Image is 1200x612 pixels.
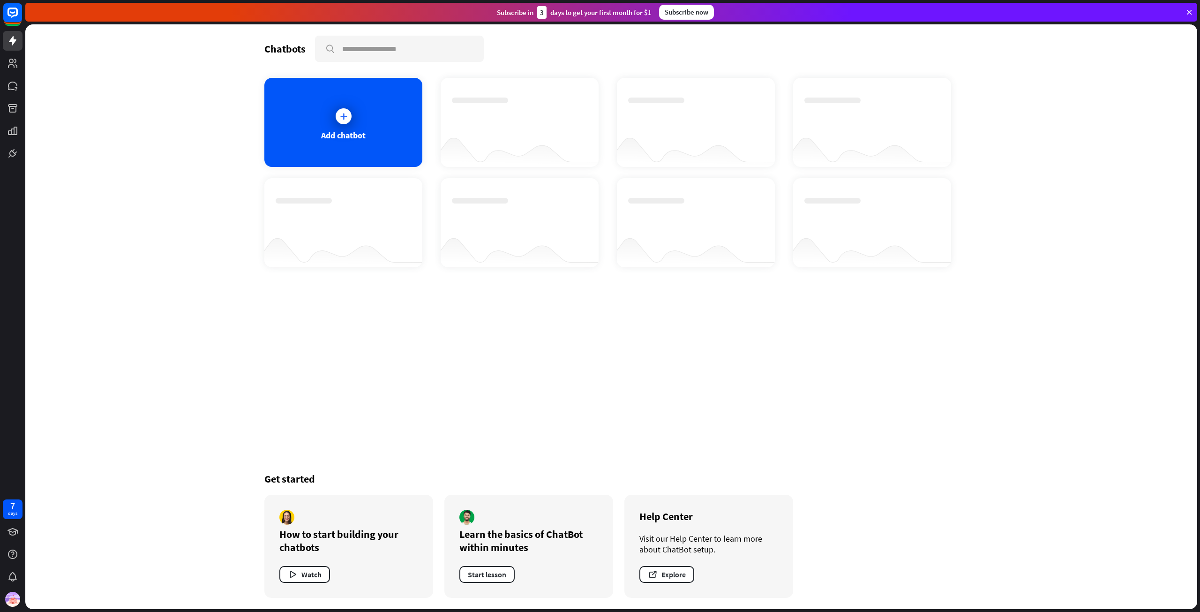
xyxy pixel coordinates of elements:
div: 3 [537,6,547,19]
img: author [459,510,474,525]
div: days [8,510,17,517]
button: Open LiveChat chat widget [7,4,36,32]
div: Help Center [639,510,778,523]
img: author [279,510,294,525]
button: Watch [279,566,330,583]
button: Start lesson [459,566,515,583]
div: Visit our Help Center to learn more about ChatBot setup. [639,533,778,555]
div: Learn the basics of ChatBot within minutes [459,528,598,554]
button: Explore [639,566,694,583]
div: Subscribe in days to get your first month for $1 [497,6,652,19]
div: 7 [10,502,15,510]
div: Get started [264,472,958,485]
div: Subscribe now [659,5,714,20]
div: Add chatbot [321,130,366,141]
div: How to start building your chatbots [279,528,418,554]
a: 7 days [3,499,22,519]
div: Chatbots [264,42,306,55]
